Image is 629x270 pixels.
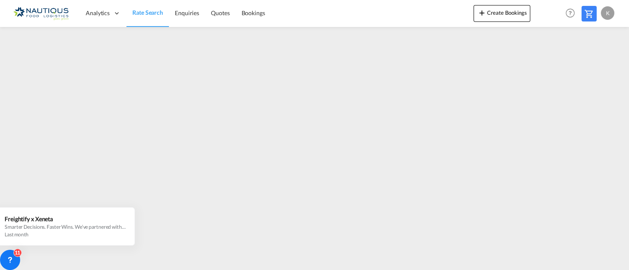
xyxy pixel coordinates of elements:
div: K [601,6,614,20]
img: a7bdea90b4cb11ec9b0c034cfa5061e8.png [13,4,69,23]
span: Rate Search [132,9,163,16]
div: Help [563,6,582,21]
span: Bookings [242,9,265,16]
md-icon: icon-plus 400-fg [477,8,487,18]
span: Quotes [211,9,229,16]
span: Analytics [86,9,110,17]
span: Help [563,6,577,20]
span: Enquiries [175,9,199,16]
button: icon-plus 400-fgCreate Bookings [474,5,530,22]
